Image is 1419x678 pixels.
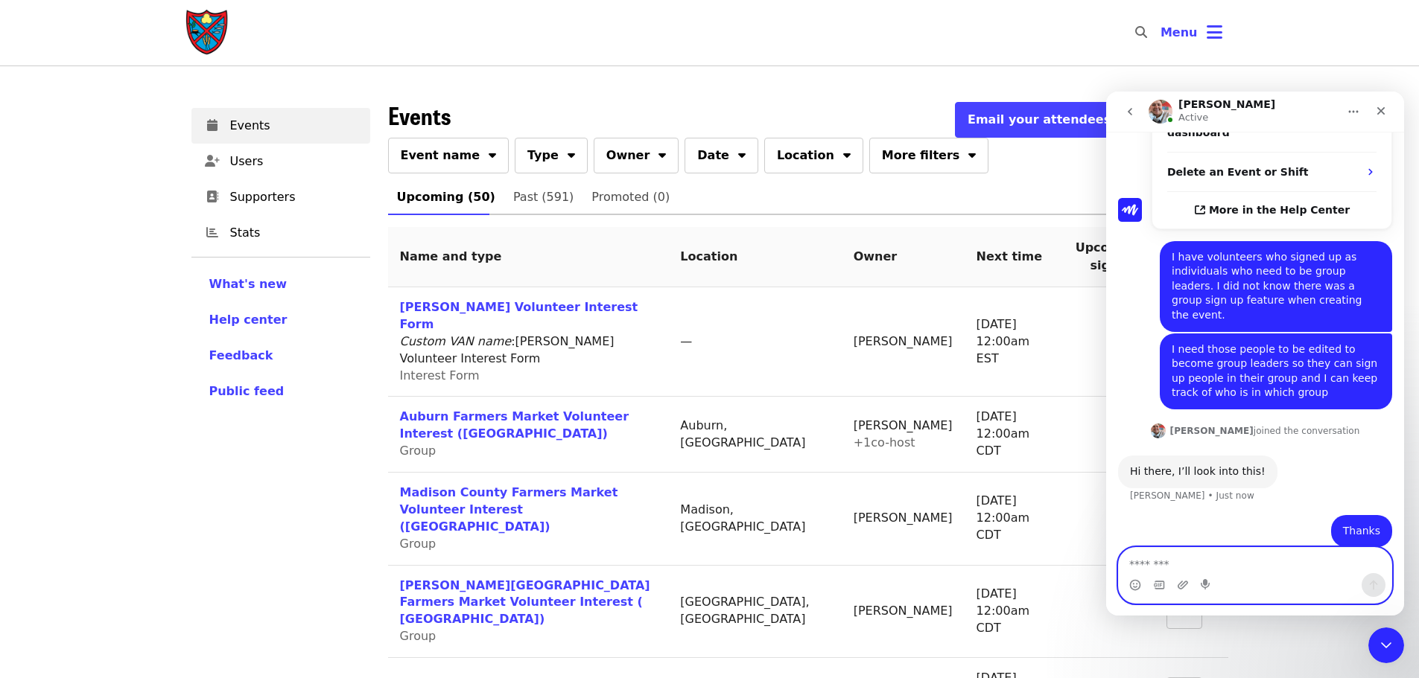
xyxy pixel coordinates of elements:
[54,150,286,240] div: I have volunteers who signed up as individuals who need to be group leaders. I did not know there...
[209,347,273,365] button: Feedback
[968,146,976,160] i: sort-down icon
[1368,627,1404,663] iframe: Intercom live chat
[230,188,358,206] span: Supporters
[965,566,1064,659] td: [DATE] 12:00am CDT
[388,97,451,132] span: Events
[1149,15,1234,51] button: Toggle account menu
[489,146,496,160] i: sort-down icon
[12,106,36,130] img: Profile image for Mobilize
[397,187,495,208] span: Upcoming (50)
[854,435,953,452] div: + 1 co-host
[965,473,1064,566] td: [DATE] 12:00am CDT
[882,147,959,164] span: More filters
[680,418,829,452] div: Auburn, [GEOGRAPHIC_DATA]
[1076,333,1143,351] div: 32
[388,179,504,215] a: Upcoming (50)
[64,333,254,346] div: joined the conversation
[191,108,370,144] a: Events
[13,456,285,482] textarea: Message…
[680,502,829,536] div: Madison, [GEOGRAPHIC_DATA]
[46,100,285,137] a: More in the Help Center
[764,138,863,173] button: Location
[45,332,60,347] img: Profile image for Diana
[191,144,370,179] a: Users
[209,384,285,398] span: Public feed
[965,227,1064,287] th: Next time
[685,138,758,173] button: Date
[842,287,965,397] td: [PERSON_NAME]
[680,594,829,628] div: [GEOGRAPHIC_DATA], [GEOGRAPHIC_DATA]
[66,159,274,231] div: I have volunteers who signed up as individuals who need to be group leaders. I did not know there...
[594,138,679,173] button: Owner
[209,383,352,400] a: Public feed
[47,487,59,499] button: Gif picker
[61,74,203,86] strong: Delete an Event or Shift
[206,226,218,240] i: chart-bar icon
[777,147,834,164] span: Location
[965,397,1064,473] td: [DATE] 12:00am CDT
[843,146,851,160] i: sort-down icon
[185,9,230,57] img: Society of St. Andrew - Home
[209,313,288,327] span: Help center
[71,487,83,499] button: Upload attachment
[230,117,358,135] span: Events
[1135,25,1147,39] i: search icon
[504,179,582,215] a: Past (591)
[680,333,829,351] div: —
[842,397,965,473] td: [PERSON_NAME]
[12,364,171,397] div: Hi there, I’ll look into this![PERSON_NAME] • Just now
[668,227,841,287] th: Location
[869,138,988,173] button: More filters
[606,147,650,164] span: Owner
[965,287,1064,397] td: [DATE] 12:00am EST
[400,444,437,458] span: Group
[209,311,352,329] a: Help center
[1076,603,1143,620] div: 0
[738,146,746,160] i: sort-down icon
[1106,92,1404,615] iframe: Intercom live chat
[191,215,370,251] a: Stats
[66,251,274,309] div: I need those people to be edited to become group leaders so they can sign up people in their grou...
[230,153,358,170] span: Users
[400,409,629,441] a: Auburn Farmers Market Volunteer Interest ([GEOGRAPHIC_DATA])
[842,566,965,659] td: [PERSON_NAME]
[1207,22,1222,43] i: bars icon
[400,334,512,348] i: Custom VAN name
[527,147,559,164] span: Type
[225,423,286,456] div: Thanks
[54,242,286,318] div: I need those people to be edited to become group leaders so they can sign up people in their grou...
[400,300,638,331] a: [PERSON_NAME] Volunteer Interest Form
[697,147,729,164] span: Date
[658,146,666,160] i: sort-down icon
[95,487,107,499] button: Start recording
[515,138,588,173] button: Type
[955,102,1123,138] button: Email your attendees
[255,482,279,505] button: Send a message…
[12,150,286,242] div: Taylor says…
[1076,510,1143,527] div: 0
[206,190,218,204] i: address-book icon
[1161,25,1198,39] span: Menu
[400,629,437,643] span: Group
[1076,240,1143,272] span: Upcoming signups
[12,423,286,474] div: Taylor says…
[400,368,480,383] span: Interest Form
[400,485,618,534] a: Madison County Farmers Market Volunteer Interest ([GEOGRAPHIC_DATA])
[209,275,352,293] a: What's new
[23,487,35,499] button: Emoji picker
[591,187,670,208] span: Promoted (0)
[400,537,437,551] span: Group
[24,400,148,409] div: [PERSON_NAME] • Just now
[388,287,669,397] td: : [PERSON_NAME] Volunteer Interest Form
[388,138,509,173] button: Event name
[207,118,218,132] i: calendar icon
[1156,15,1168,51] input: Search
[12,242,286,330] div: Taylor says…
[401,147,480,164] span: Event name
[46,61,285,100] div: Delete an Event or Shift
[842,473,965,566] td: [PERSON_NAME]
